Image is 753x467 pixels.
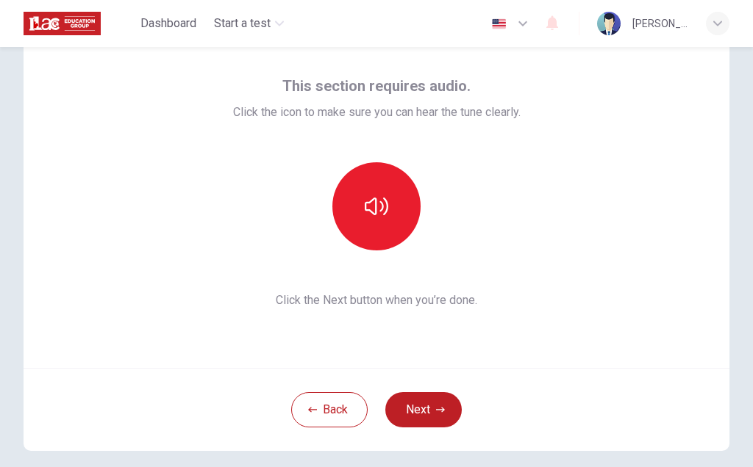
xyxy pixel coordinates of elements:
[233,292,521,309] span: Click the Next button when you’re done.
[291,392,368,427] button: Back
[233,104,521,121] span: Click the icon to make sure you can hear the tune clearly.
[632,15,688,32] div: [PERSON_NAME]
[214,15,271,32] span: Start a test
[24,9,101,38] img: ILAC logo
[385,392,462,427] button: Next
[24,9,135,38] a: ILAC logo
[135,10,202,37] button: Dashboard
[597,12,621,35] img: Profile picture
[490,18,508,29] img: en
[140,15,196,32] span: Dashboard
[282,74,471,98] span: This section requires audio.
[208,10,290,37] button: Start a test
